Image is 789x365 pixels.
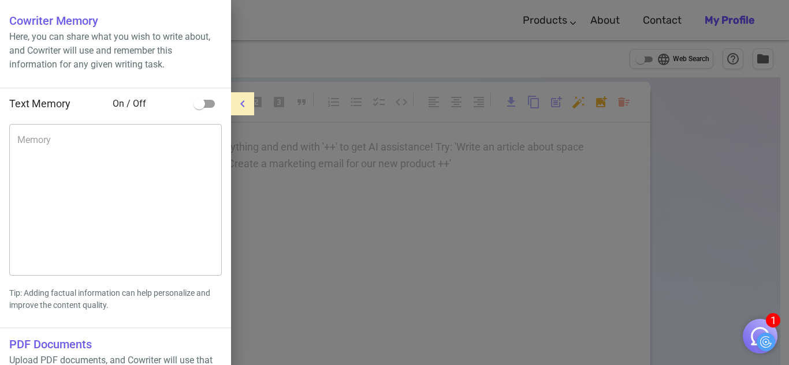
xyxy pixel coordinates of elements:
span: On / Off [113,97,188,111]
span: 1 [766,313,780,328]
h6: PDF Documents [9,335,222,353]
img: Close chat [749,325,771,347]
span: Text Memory [9,97,70,110]
p: Here, you can share what you wish to write about, and Cowriter will use and remember this informa... [9,30,222,72]
button: menu [231,92,254,115]
p: Tip: Adding factual information can help personalize and improve the content quality. [9,287,222,311]
h6: Cowriter Memory [9,12,222,30]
